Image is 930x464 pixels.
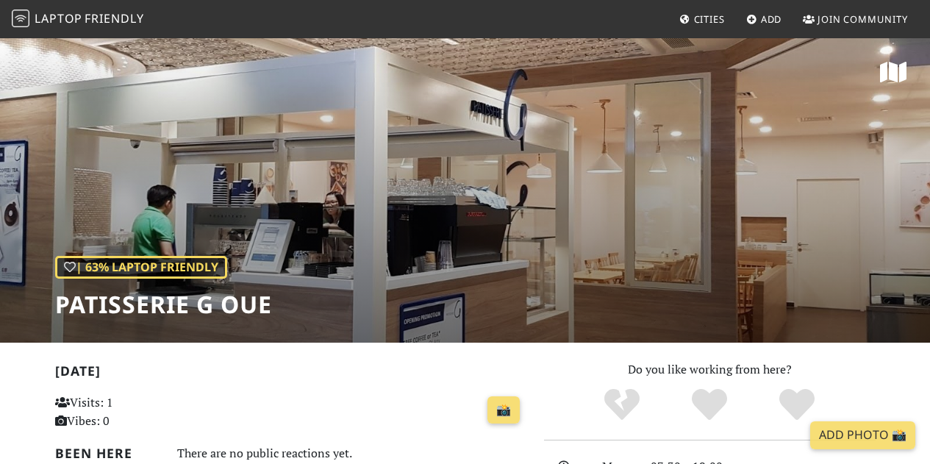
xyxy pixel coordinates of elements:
[673,6,731,32] a: Cities
[666,387,754,424] div: Yes
[810,421,915,449] a: Add Photo 📸
[12,7,144,32] a: LaptopFriendly LaptopFriendly
[694,13,725,26] span: Cities
[544,360,876,379] p: Do you like working from here?
[818,13,908,26] span: Join Community
[12,10,29,27] img: LaptopFriendly
[487,396,520,424] a: 📸
[761,13,782,26] span: Add
[740,6,788,32] a: Add
[55,363,526,385] h2: [DATE]
[55,446,160,461] h2: Been here
[35,10,82,26] span: Laptop
[753,387,840,424] div: Definitely!
[55,256,227,279] div: | 63% Laptop Friendly
[797,6,914,32] a: Join Community
[177,443,526,464] div: There are no public reactions yet.
[85,10,143,26] span: Friendly
[579,387,666,424] div: No
[55,290,272,318] h1: Patisserie G OUE
[55,393,201,431] p: Visits: 1 Vibes: 0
